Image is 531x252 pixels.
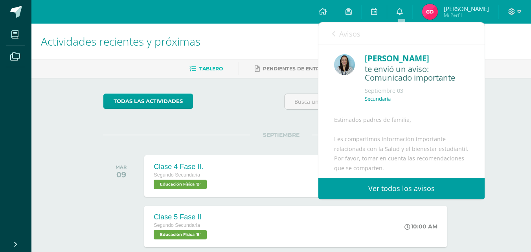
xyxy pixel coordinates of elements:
p: Secundaria [365,96,391,102]
a: Pendientes de entrega [255,63,330,75]
div: MAR [116,164,127,170]
span: [PERSON_NAME] [444,5,489,13]
div: [PERSON_NAME] [365,52,469,64]
span: Mi Perfil [444,12,489,18]
div: 10:00 AM [404,223,437,230]
span: Educación Física 'B' [154,230,207,239]
div: Clase 5 Fase II [154,213,209,221]
div: 09 [116,170,127,179]
span: Actividades recientes y próximas [41,34,200,49]
a: Ver todos los avisos [318,178,485,199]
span: Pendientes de entrega [263,66,330,72]
a: Tablero [189,63,223,75]
div: te envió un aviso: Comunicado importante [365,64,469,83]
span: Segundo Secundaria [154,223,200,228]
span: Educación Física 'B' [154,180,207,189]
input: Busca una actividad próxima aquí... [285,94,459,109]
span: Segundo Secundaria [154,172,200,178]
div: Septiembre 03 [365,87,469,95]
img: 24a3b963a79dffa08ef63a6ade5a106e.png [422,4,438,20]
div: Clase 4 Fase II. [154,163,209,171]
a: todas las Actividades [103,94,193,109]
img: aed16db0a88ebd6752f21681ad1200a1.png [334,54,355,75]
span: Avisos [339,29,360,39]
span: Tablero [199,66,223,72]
span: SEPTIEMBRE [250,131,312,138]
